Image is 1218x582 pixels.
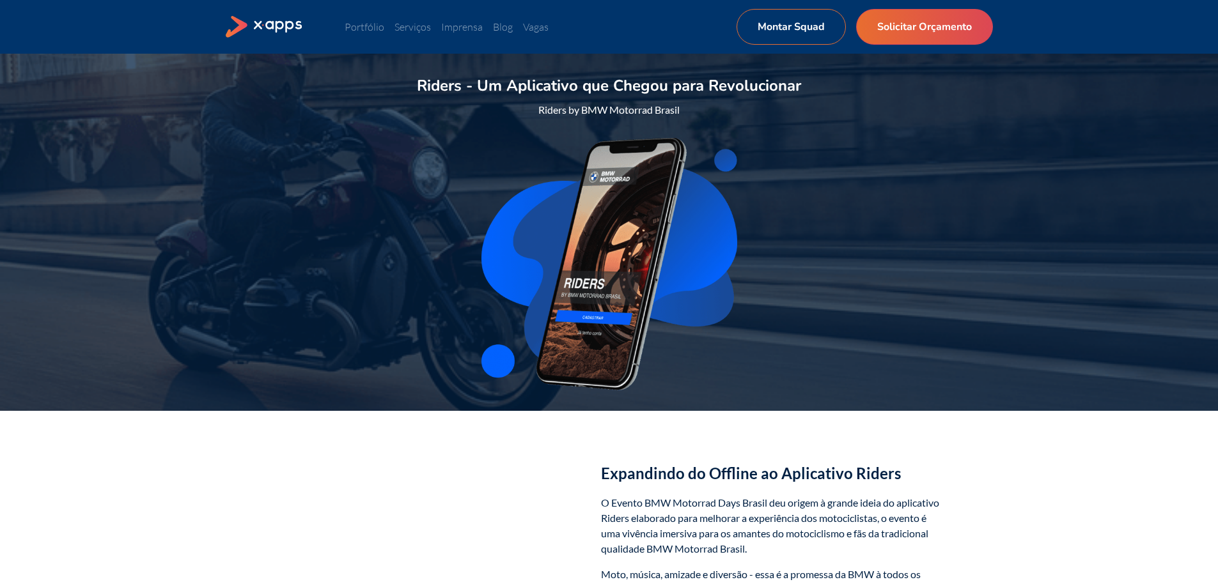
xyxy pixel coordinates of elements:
a: Vagas [523,20,549,33]
a: Serviços [394,20,431,33]
a: Solicitar Orçamento [856,9,993,45]
p: Riders by BMW Motorrad Brasil [538,102,680,118]
h2: Expandindo do Offline ao Aplicativo Riders [601,462,946,485]
img: celular com o aplicativo da BMW riders na tela [481,138,737,390]
p: O Evento BMW Motorrad Days Brasil deu origem à grande ideia do aplicativo Riders elaborado para m... [601,495,946,556]
a: Portfólio [345,20,384,33]
a: Montar Squad [737,9,846,45]
h1: Riders - Um Aplicativo que Chegou para Revolucionar [417,74,801,97]
a: Blog [493,20,513,33]
a: Imprensa [441,20,483,33]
